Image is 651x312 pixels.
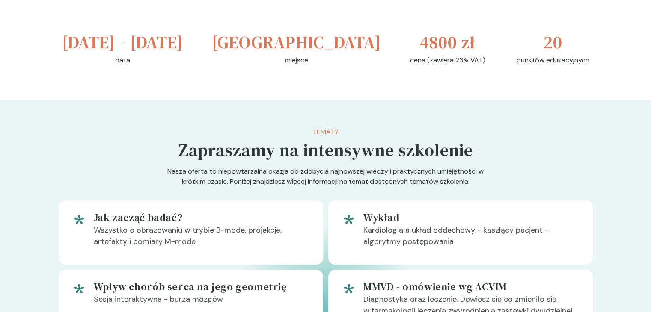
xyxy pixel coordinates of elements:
[94,211,309,224] h5: Jak zacząć badać?
[94,294,309,312] p: Sesja interaktywna - burza mózgów
[62,29,183,55] h3: [DATE] - [DATE]
[178,137,473,163] h5: Zapraszamy na intensywne szkolenie
[94,280,309,294] h5: Wpływ chorób serca na jego geometrię
[285,55,308,65] p: miejsce
[161,166,490,200] p: Nasza oferta to niepowtarzalna okazja do zdobycia najnowszej wiedzy i praktycznych umiejętności w...
[363,224,579,254] p: Kardiologia a układ oddechowy - kaszlący pacjent - algorytmy postępowania
[94,224,309,254] p: Wszystko o obrazowaniu w trybie B-mode, projekcje, artefakty i pomiary M-mode
[115,55,130,65] p: data
[363,211,579,224] h5: Wykład
[178,127,473,137] p: Tematy
[212,29,381,55] h3: [GEOGRAPHIC_DATA]
[410,55,485,65] p: cena (zawiera 23% VAT)
[363,280,579,294] h5: MMVD - omówienie wg ACVIM
[517,55,589,65] p: punktów edukacyjnych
